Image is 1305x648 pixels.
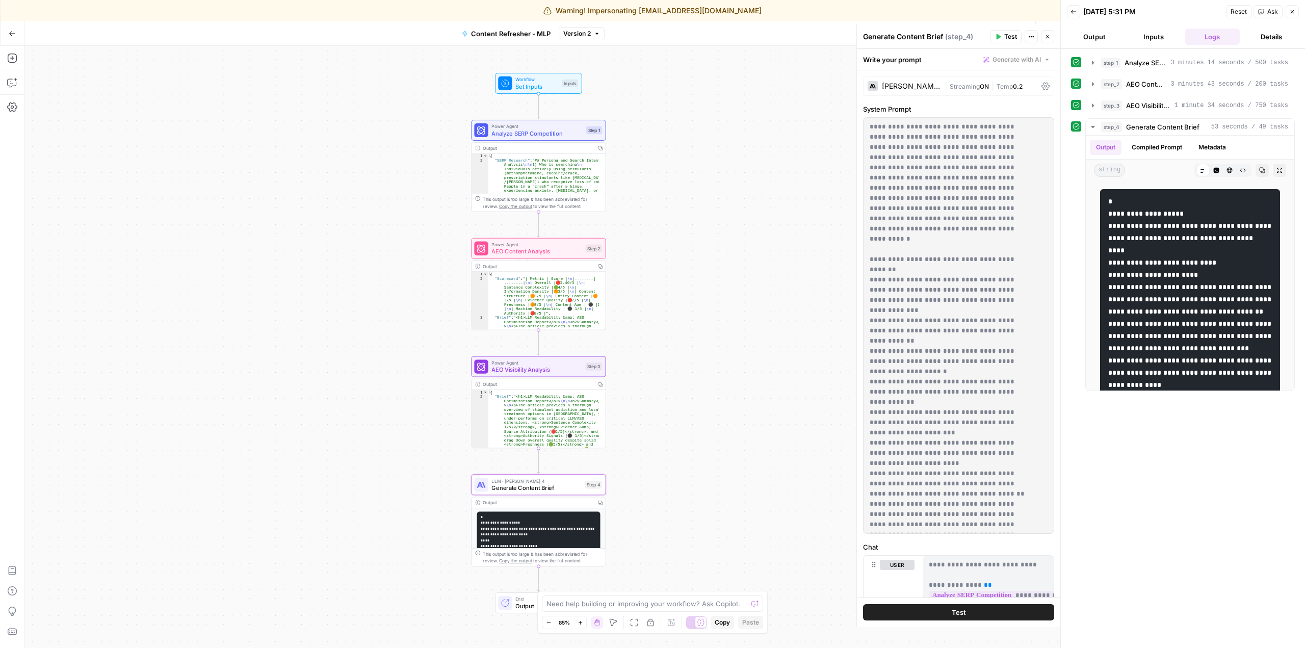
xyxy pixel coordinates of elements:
g: Edge from step_2 to step_3 [537,330,540,355]
span: Workflow [515,76,558,83]
div: 1 [472,272,488,276]
div: Output [483,263,592,270]
button: user [880,560,915,570]
div: 1 [472,153,488,158]
span: Version 2 [563,29,591,38]
span: Reset [1231,7,1247,16]
span: ( step_4 ) [945,32,973,42]
span: Toggle code folding, rows 1 through 4 [483,272,487,276]
span: Toggle code folding, rows 1 through 3 [483,390,487,395]
span: Paste [742,618,759,627]
div: EndOutput [471,592,606,613]
span: Analyze SERP Competition [491,129,583,138]
span: 3 minutes 14 seconds / 500 tasks [1171,58,1288,67]
button: Paste [738,616,763,629]
span: Ask [1267,7,1278,16]
span: 53 seconds / 49 tasks [1211,122,1288,132]
span: ON [980,83,989,90]
span: step_3 [1101,100,1122,111]
span: string [1094,164,1125,177]
span: Copy the output [499,203,532,209]
g: Edge from step_3 to step_4 [537,448,540,473]
button: Ask [1254,5,1283,18]
button: 53 seconds / 49 tasks [1086,119,1294,135]
button: Inputs [1126,29,1181,45]
span: Copy the output [499,558,532,563]
button: Generate with AI [979,53,1054,66]
div: Write your prompt [857,49,1060,70]
button: Metadata [1192,140,1232,155]
div: This output is too large & has been abbreviated for review. to view the full content. [483,196,602,210]
span: | [989,81,997,91]
button: 3 minutes 14 seconds / 500 tasks [1086,55,1294,71]
div: Generate Content Brief [863,32,987,42]
span: AEO Visibility Analysis [1126,100,1170,111]
button: Output [1067,29,1122,45]
span: Generate Content Brief [491,483,581,492]
div: Step 1 [586,126,602,134]
g: Edge from step_1 to step_2 [537,212,540,237]
div: [PERSON_NAME] 4 [882,83,941,90]
span: step_2 [1101,79,1122,89]
button: Content Refresher - MLP [456,25,557,42]
button: Test [990,30,1022,43]
button: Compiled Prompt [1126,140,1188,155]
span: Generate Content Brief [1126,122,1199,132]
span: | [945,81,950,91]
span: End [515,595,575,603]
div: Output [483,145,592,152]
div: Step 4 [585,481,602,488]
span: Power Agent [491,241,582,248]
button: 3 minutes 43 seconds / 200 tasks [1086,76,1294,92]
span: Copy [715,618,730,627]
div: 1 [472,390,488,395]
span: Analyze SERP Competition [1125,58,1167,68]
div: 2 [472,276,488,316]
span: 1 minute 34 seconds / 750 tasks [1174,101,1288,110]
button: Copy [711,616,734,629]
span: step_4 [1101,122,1122,132]
span: Toggle code folding, rows 1 through 3 [483,153,487,158]
span: Power Agent [491,123,583,130]
div: This output is too large & has been abbreviated for review. to view the full content. [483,550,602,564]
button: Output [1090,140,1121,155]
span: Temp [997,83,1013,90]
span: Set Inputs [515,82,558,91]
button: Test [863,604,1054,620]
span: step_1 [1101,58,1120,68]
span: Output [515,602,575,610]
div: Output [483,381,592,388]
button: Details [1244,29,1299,45]
span: Power Agent [491,359,582,367]
div: Step 3 [586,362,602,370]
div: 53 seconds / 49 tasks [1086,136,1294,391]
span: Content Refresher - MLP [471,29,551,39]
div: Power AgentAnalyze SERP CompetitionStep 1Output{ "SERP Research":"## Persona and Search Intent An... [471,120,606,212]
span: 0.2 [1013,83,1023,90]
div: WorkflowSet InputsInputs [471,73,606,94]
span: 3 minutes 43 seconds / 200 tasks [1171,80,1288,89]
div: Output [483,499,592,506]
button: 1 minute 34 seconds / 750 tasks [1086,97,1294,114]
button: Version 2 [559,27,605,40]
span: Test [952,607,966,617]
g: Edge from step_4 to end [537,566,540,591]
div: Power AgentAEO Content AnalysisStep 2Output{ "Scorecard":"| Metric | Score |\n|--------| --------... [471,238,606,330]
label: Chat [863,542,1054,552]
button: Logs [1185,29,1240,45]
div: Inputs [562,80,579,87]
span: AEO Visibility Analysis [491,365,582,374]
span: AEO Content Analysis [491,247,582,256]
span: Generate with AI [993,55,1041,64]
g: Edge from start to step_1 [537,94,540,119]
div: Step 2 [586,245,602,252]
span: Streaming [950,83,980,90]
span: Test [1004,32,1017,41]
label: System Prompt [863,104,1054,114]
div: Power AgentAEO Visibility AnalysisStep 3Output{ "Brief":"<h1>LLM Readability &amp; AEO Optimizati... [471,356,606,449]
span: 85% [559,618,570,627]
button: Reset [1226,5,1251,18]
span: LLM · [PERSON_NAME] 4 [491,477,581,484]
span: AEO Content Analysis [1126,79,1167,89]
div: Warning! Impersonating [EMAIL_ADDRESS][DOMAIN_NAME] [543,6,762,16]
